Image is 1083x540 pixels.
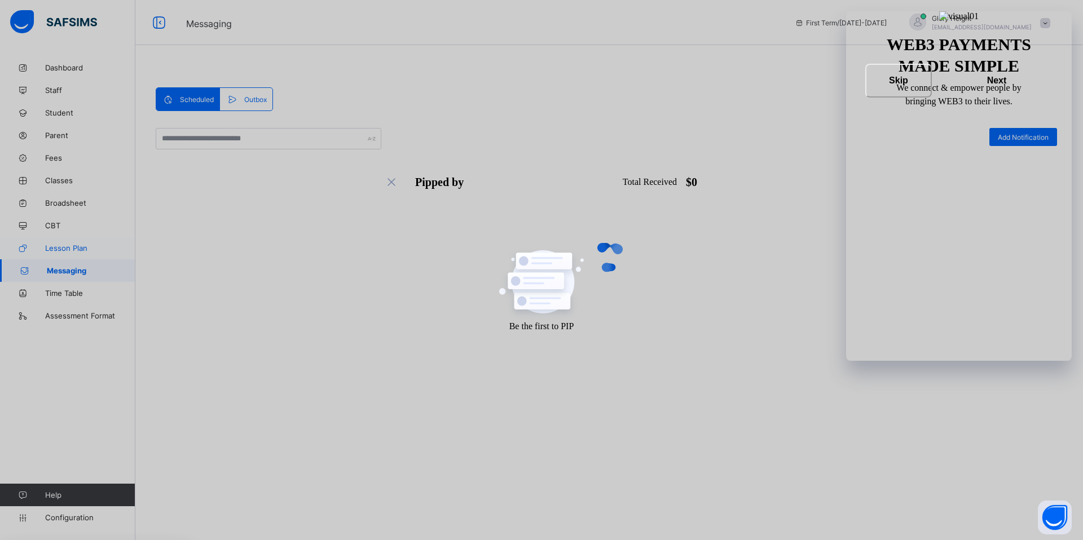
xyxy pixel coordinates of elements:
[865,64,932,98] button: Skip
[415,174,464,190] div: Pipped by
[1038,501,1072,534] button: Open asap
[623,175,677,189] div: Total Received
[686,174,697,190] div: $ 0
[509,320,574,333] div: Be the first to PIP
[941,64,1053,98] button: Next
